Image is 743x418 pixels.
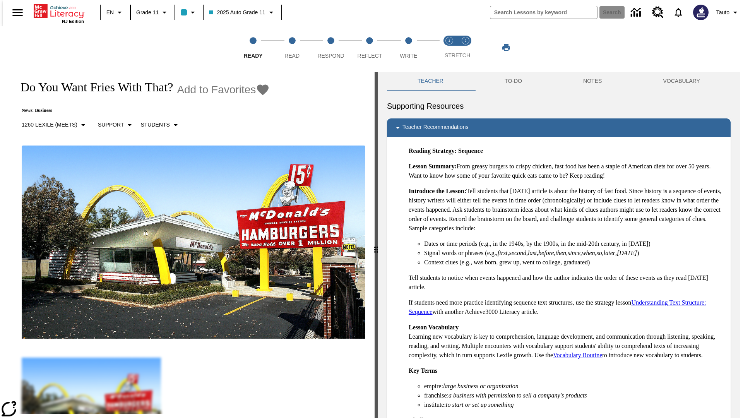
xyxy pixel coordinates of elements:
button: Open side menu [6,1,29,24]
button: Ready step 1 of 5 [231,26,276,69]
li: Context clues (e.g., was born, grew up, went to college, graduated) [424,258,724,267]
button: Scaffolds, Support [95,118,137,132]
p: Teacher Recommendations [402,123,468,132]
em: then [555,250,566,256]
a: Data Center [626,2,647,23]
button: Profile/Settings [713,5,743,19]
button: Stretch Respond step 2 of 2 [454,26,477,69]
span: Respond [317,53,344,59]
button: Teacher [387,72,474,91]
button: Class: 2025 Auto Grade 11, Select your class [206,5,279,19]
em: later [604,250,615,256]
button: Language: EN, Select a language [103,5,128,19]
div: Instructional Panel Tabs [387,72,731,91]
img: One of the first McDonald's stores, with the iconic red sign and golden arches. [22,146,365,339]
p: 1260 Lexile (Meets) [22,121,77,129]
p: If students need more practice identifying sequence text structures, use the strategy lesson with... [409,298,724,317]
strong: Lesson Summary: [409,163,457,170]
button: Add to Favorites - Do You Want Fries With That? [177,83,270,96]
p: News: Business [12,108,270,113]
span: Tauto [716,9,729,17]
button: Respond step 3 of 5 [308,26,353,69]
button: NOTES [553,72,632,91]
em: a business with permission to sell a company's products [449,392,587,399]
strong: Key Terms [409,367,437,374]
div: reading [3,72,375,414]
p: Learning new vocabulary is key to comprehension, language development, and communication through ... [409,323,724,360]
em: when [582,250,595,256]
button: Reflect step 4 of 5 [347,26,392,69]
li: institute: [424,400,724,409]
h1: Do You Want Fries With That? [12,80,173,94]
span: Add to Favorites [177,84,256,96]
button: Select Lexile, 1260 Lexile (Meets) [19,118,91,132]
button: Select Student [137,118,183,132]
li: Signal words or phrases (e.g., , , , , , , , , , ) [424,248,724,258]
button: Read step 2 of 5 [269,26,314,69]
img: Avatar [693,5,709,20]
button: Select a new avatar [688,2,713,22]
h6: Supporting Resources [387,100,731,112]
li: Dates or time periods (e.g., in the 1940s, by the 1900s, in the mid-20th century, in [DATE]) [424,239,724,248]
em: [DATE] [617,250,637,256]
em: so [597,250,602,256]
a: Resource Center, Will open in new tab [647,2,668,23]
button: Write step 5 of 5 [386,26,431,69]
em: second [509,250,526,256]
em: since [568,250,580,256]
em: to start or set up something [446,401,514,408]
span: Grade 11 [136,9,159,17]
span: EN [106,9,114,17]
text: 2 [464,39,466,43]
strong: Sequence [458,147,483,154]
div: Press Enter or Spacebar and then press right and left arrow keys to move the slider [375,72,378,418]
button: Grade: Grade 11, Select a grade [133,5,172,19]
button: TO-DO [474,72,553,91]
a: Vocabulary Routine [553,352,602,358]
p: Tell students to notice when events happened and how the author indicates the order of these even... [409,273,724,292]
p: Tell students that [DATE] article is about the history of fast food. Since history is a sequence ... [409,187,724,233]
span: Ready [244,53,263,59]
em: before [538,250,554,256]
input: search field [490,6,597,19]
li: franchise: [424,391,724,400]
a: Notifications [668,2,688,22]
p: From greasy burgers to crispy chicken, fast food has been a staple of American diets for over 50 ... [409,162,724,180]
a: Understanding Text Structure: Sequence [409,299,706,315]
text: 1 [448,39,450,43]
span: Write [400,53,417,59]
button: Print [494,41,519,55]
div: activity [378,72,740,418]
span: Read [284,53,300,59]
em: large business or organization [443,383,519,389]
p: Students [140,121,169,129]
button: Class color is light blue. Change class color [178,5,200,19]
em: first [498,250,508,256]
li: empire: [424,382,724,391]
span: 2025 Auto Grade 11 [209,9,265,17]
button: Stretch Read step 1 of 2 [438,26,461,69]
strong: Lesson Vocabulary [409,324,459,331]
p: Support [98,121,124,129]
span: STRETCH [445,52,470,58]
em: last [528,250,537,256]
span: Reflect [358,53,382,59]
div: Home [34,3,84,24]
strong: Reading Strategy: [409,147,457,154]
span: NJ Edition [62,19,84,24]
button: VOCABULARY [632,72,731,91]
strong: Introduce the Lesson: [409,188,466,194]
div: Teacher Recommendations [387,118,731,137]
